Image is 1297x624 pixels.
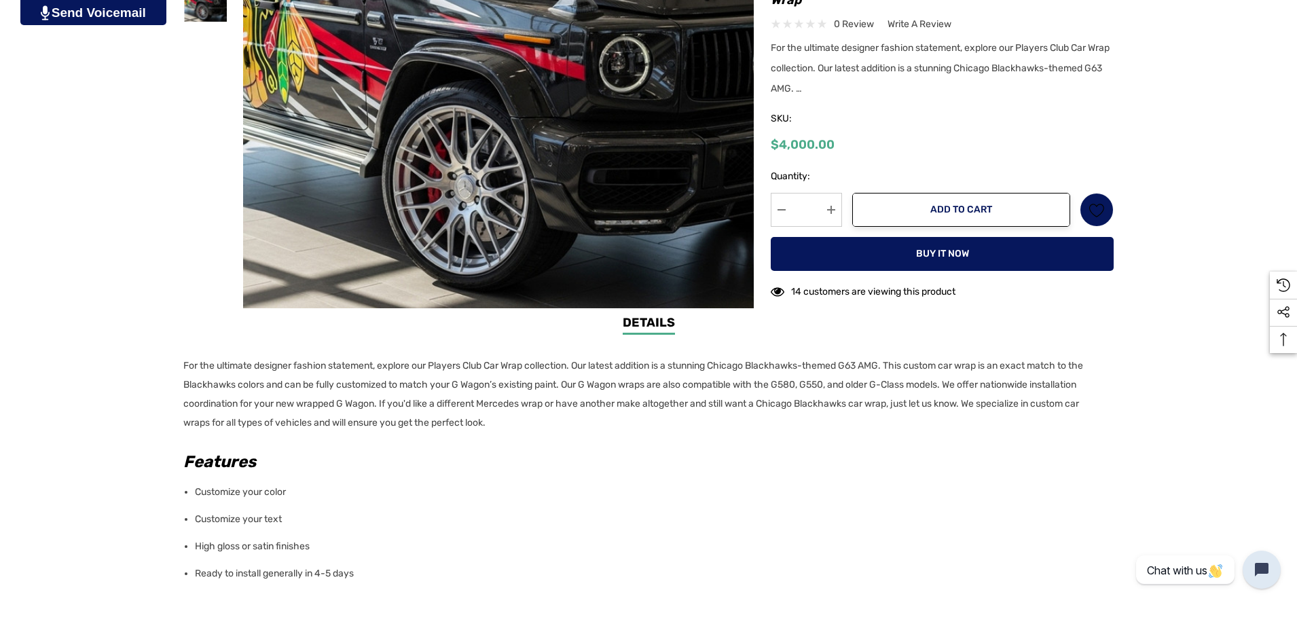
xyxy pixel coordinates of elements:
[1277,278,1290,292] svg: Recently Viewed
[1270,333,1297,346] svg: Top
[183,449,1106,474] h2: Features
[771,109,839,128] span: SKU:
[771,237,1114,271] button: Buy it now
[1277,306,1290,319] svg: Social Media
[195,560,1106,587] li: Ready to install generally in 4-5 days
[852,193,1070,227] button: Add to Cart
[771,279,955,300] div: 14 customers are viewing this product
[183,356,1106,433] p: For the ultimate designer fashion statement, explore our Players Club Car Wrap collection. Our la...
[888,18,951,31] span: Write a Review
[195,506,1106,533] li: Customize your text
[623,314,675,335] a: Details
[771,42,1110,94] span: For the ultimate designer fashion statement, explore our Players Club Car Wrap collection. Our la...
[1080,193,1114,227] a: Wish List
[41,5,50,20] img: PjwhLS0gR2VuZXJhdG9yOiBHcmF2aXQuaW8gLS0+PHN2ZyB4bWxucz0iaHR0cDovL3d3dy53My5vcmcvMjAwMC9zdmciIHhtb...
[1089,202,1105,218] svg: Wish List
[195,533,1106,560] li: High gloss or satin finishes
[834,16,874,33] span: 0 review
[771,137,835,152] span: $4,000.00
[195,479,1106,506] li: Customize your color
[771,168,842,185] label: Quantity:
[888,16,951,33] a: Write a Review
